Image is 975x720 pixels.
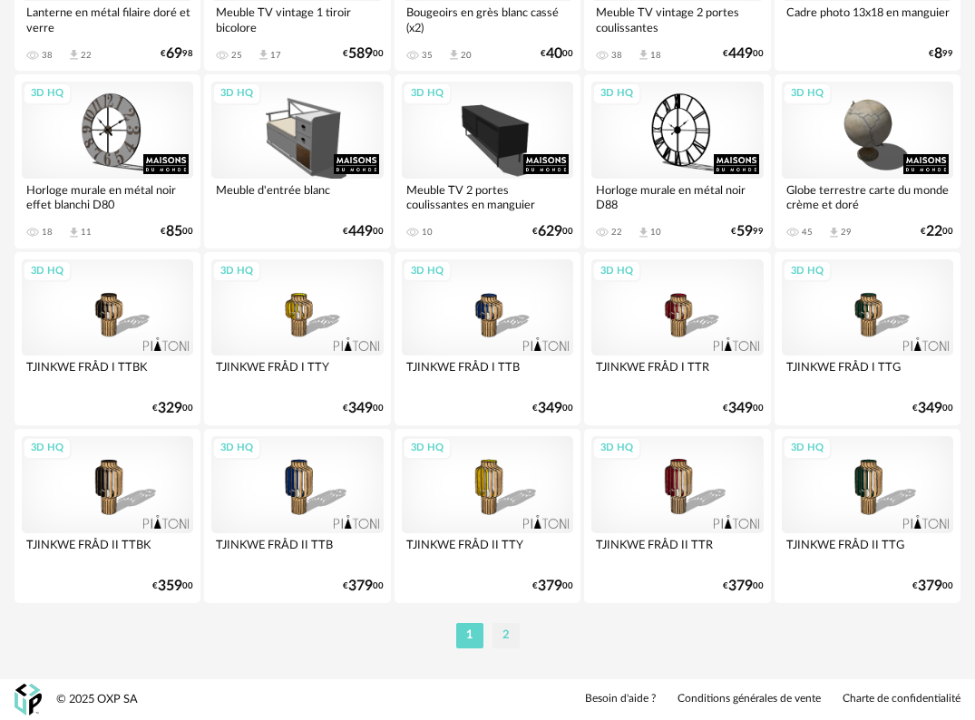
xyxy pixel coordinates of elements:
[456,623,483,648] li: 1
[782,179,953,215] div: Globe terrestre carte du monde crème et doré
[15,252,200,426] a: 3D HQ TJINKWE FRÅD I TTBK €32900
[728,48,753,60] span: 449
[343,48,384,60] div: € 00
[402,533,573,569] div: TJINKWE FRÅD II TTY
[912,403,953,414] div: € 00
[42,227,53,238] div: 18
[723,403,764,414] div: € 00
[158,403,182,414] span: 329
[15,74,200,248] a: 3D HQ Horloge murale en métal noir effet blanchi D80 18 Download icon 11 €8500
[158,580,182,592] span: 359
[532,226,573,238] div: € 00
[723,580,764,592] div: € 00
[584,429,770,603] a: 3D HQ TJINKWE FRÅD II TTR €37900
[783,83,832,105] div: 3D HQ
[775,429,960,603] a: 3D HQ TJINKWE FRÅD II TTG €37900
[23,437,72,460] div: 3D HQ
[403,260,452,283] div: 3D HQ
[584,74,770,248] a: 3D HQ Horloge murale en métal noir D88 22 Download icon 10 €5999
[152,403,193,414] div: € 00
[926,226,942,238] span: 22
[395,252,580,426] a: 3D HQ TJINKWE FRÅD I TTB €34900
[775,252,960,426] a: 3D HQ TJINKWE FRÅD I TTG €34900
[343,226,384,238] div: € 00
[23,260,72,283] div: 3D HQ
[585,692,656,706] a: Besoin d'aide ?
[546,48,562,60] span: 40
[42,50,53,61] div: 38
[723,48,764,60] div: € 00
[348,226,373,238] span: 449
[231,50,242,61] div: 25
[841,227,852,238] div: 29
[929,48,953,60] div: € 99
[152,580,193,592] div: € 00
[921,226,953,238] div: € 00
[81,50,92,61] div: 22
[67,48,81,62] span: Download icon
[650,50,661,61] div: 18
[492,623,520,648] li: 2
[592,260,641,283] div: 3D HQ
[204,429,390,603] a: 3D HQ TJINKWE FRÅD II TTB €37900
[403,437,452,460] div: 3D HQ
[591,533,763,569] div: TJINKWE FRÅD II TTR
[912,580,953,592] div: € 00
[23,83,72,105] div: 3D HQ
[211,533,383,569] div: TJINKWE FRÅD II TTB
[15,684,42,715] img: OXP
[538,403,562,414] span: 349
[843,692,960,706] a: Charte de confidentialité
[211,1,383,37] div: Meuble TV vintage 1 tiroir bicolore
[591,179,763,215] div: Horloge murale en métal noir D88
[15,429,200,603] a: 3D HQ TJINKWE FRÅD II TTBK €35900
[591,1,763,37] div: Meuble TV vintage 2 portes coulissantes
[584,252,770,426] a: 3D HQ TJINKWE FRÅD I TTR €34900
[402,179,573,215] div: Meuble TV 2 portes coulissantes en manguier
[212,260,261,283] div: 3D HQ
[731,226,764,238] div: € 99
[402,1,573,37] div: Bougeoirs en grès blanc cassé (x2)
[161,48,193,60] div: € 98
[541,48,573,60] div: € 00
[348,403,373,414] span: 349
[22,355,193,392] div: TJINKWE FRÅD I TTBK
[782,1,953,37] div: Cadre photo 13x18 en manguier
[637,226,650,239] span: Download icon
[81,227,92,238] div: 11
[348,580,373,592] span: 379
[775,74,960,248] a: 3D HQ Globe terrestre carte du monde crème et doré 45 Download icon 29 €2200
[650,227,661,238] div: 10
[204,74,390,248] a: 3D HQ Meuble d'entrée blanc €44900
[918,403,942,414] span: 349
[22,179,193,215] div: Horloge murale en métal noir effet blanchi D80
[22,1,193,37] div: Lanterne en métal filaire doré et verre
[166,226,182,238] span: 85
[532,403,573,414] div: € 00
[343,403,384,414] div: € 00
[637,48,650,62] span: Download icon
[212,437,261,460] div: 3D HQ
[166,48,182,60] span: 69
[395,429,580,603] a: 3D HQ TJINKWE FRÅD II TTY €37900
[348,48,373,60] span: 589
[257,48,270,62] span: Download icon
[782,355,953,392] div: TJINKWE FRÅD I TTG
[802,227,813,238] div: 45
[161,226,193,238] div: € 00
[56,692,138,707] div: © 2025 OXP SA
[212,83,261,105] div: 3D HQ
[461,50,472,61] div: 20
[211,355,383,392] div: TJINKWE FRÅD I TTY
[678,692,821,706] a: Conditions générales de vente
[591,355,763,392] div: TJINKWE FRÅD I TTR
[592,83,641,105] div: 3D HQ
[204,252,390,426] a: 3D HQ TJINKWE FRÅD I TTY €34900
[611,227,622,238] div: 22
[934,48,942,60] span: 8
[611,50,622,61] div: 38
[67,226,81,239] span: Download icon
[783,260,832,283] div: 3D HQ
[532,580,573,592] div: € 00
[728,580,753,592] span: 379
